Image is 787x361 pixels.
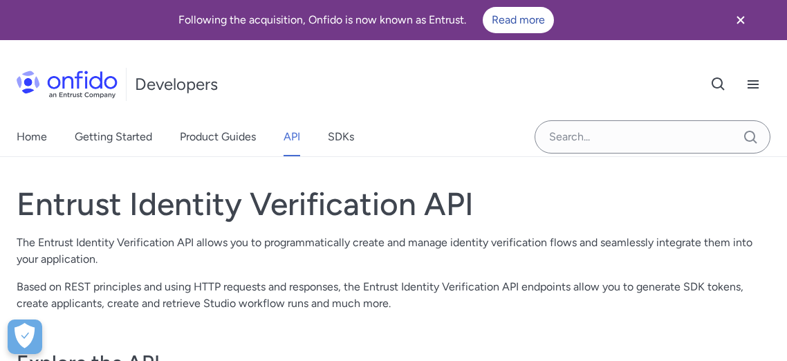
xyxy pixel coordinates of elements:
svg: Close banner [732,12,749,28]
input: Onfido search input field [535,120,770,154]
button: Open Preferences [8,320,42,354]
div: Following the acquisition, Onfido is now known as Entrust. [17,7,715,33]
svg: Open navigation menu button [745,76,761,93]
h1: Entrust Identity Verification API [17,185,770,223]
a: Getting Started [75,118,152,156]
div: Cookie Preferences [8,320,42,354]
a: SDKs [328,118,354,156]
h1: Developers [135,73,218,95]
img: Onfido Logo [17,71,118,98]
a: API [284,118,300,156]
button: Close banner [715,3,766,37]
a: Product Guides [180,118,256,156]
svg: Open search button [710,76,727,93]
a: Home [17,118,47,156]
p: The Entrust Identity Verification API allows you to programmatically create and manage identity v... [17,234,770,268]
button: Open navigation menu button [736,67,770,102]
a: Read more [483,7,554,33]
p: Based on REST principles and using HTTP requests and responses, the Entrust Identity Verification... [17,279,770,312]
button: Open search button [701,67,736,102]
